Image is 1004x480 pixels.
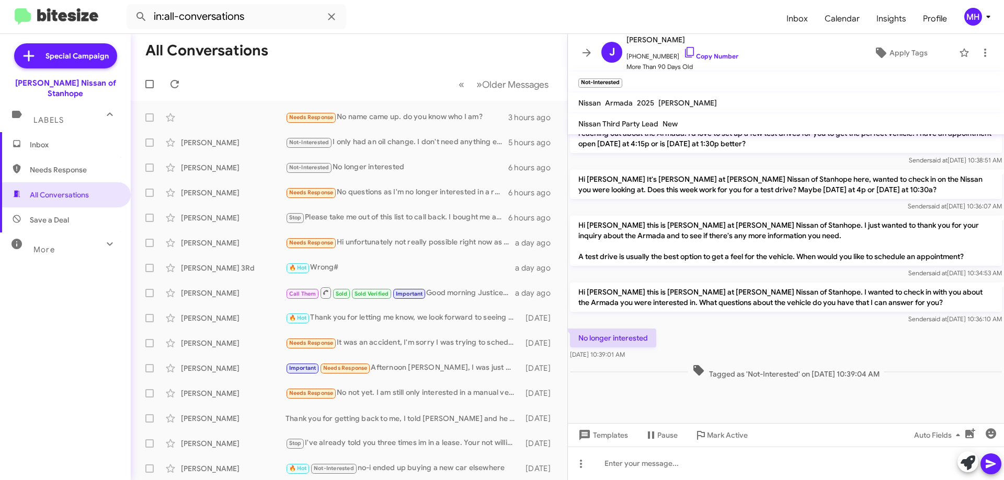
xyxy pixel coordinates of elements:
div: 6 hours ago [508,188,559,198]
span: [PERSON_NAME] [658,98,717,108]
span: Apply Tags [889,43,928,62]
span: Armada [605,98,633,108]
span: Labels [33,115,64,125]
span: Call Them [289,290,316,297]
div: [DATE] [520,463,559,474]
nav: Page navigation example [453,74,555,95]
button: Apply Tags [847,43,954,62]
p: No longer interested [570,329,656,347]
div: a day ago [515,288,559,298]
span: [PERSON_NAME] [626,33,738,46]
h1: All Conversations [145,42,268,59]
p: Hi [PERSON_NAME] this is [PERSON_NAME] at [PERSON_NAME] Nissan of Stanhope. I just wanted to than... [570,216,1002,266]
span: Important [289,365,316,371]
span: All Conversations [30,190,89,200]
span: Not-Interested [314,465,354,472]
span: Older Messages [482,79,549,90]
span: Sender [DATE] 10:38:51 AM [909,156,1002,164]
div: [PERSON_NAME] [181,238,286,248]
div: [PERSON_NAME] [181,388,286,399]
div: No not yet. I am still only interested in a manual versa at this time [286,387,520,399]
span: said at [929,315,947,323]
div: Afternoon [PERSON_NAME], I was just wondering when that information will be available? I checked ... [286,362,520,374]
span: Templates [576,426,628,444]
span: Special Campaign [45,51,109,61]
div: MH [964,8,982,26]
a: Special Campaign [14,43,117,68]
span: Nissan [578,98,601,108]
span: Needs Response [289,239,334,246]
div: 6 hours ago [508,213,559,223]
div: 3 hours ago [508,112,559,123]
span: Mark Active [707,426,748,444]
span: 2025 [637,98,654,108]
span: Needs Response [323,365,368,371]
span: Sender [DATE] 10:36:10 AM [908,315,1002,323]
button: Next [470,74,555,95]
span: said at [929,156,948,164]
span: Auto Fields [914,426,964,444]
a: Calendar [816,4,868,34]
div: Thank you for letting me know, we look forward to seeing you [DATE]! [286,312,520,324]
a: Profile [915,4,955,34]
span: More [33,245,55,254]
span: « [459,78,464,91]
span: Needs Response [289,189,334,196]
span: 🔥 Hot [289,264,307,271]
small: Not-Interested [578,78,622,88]
div: [PERSON_NAME] [181,213,286,223]
button: Pause [636,426,686,444]
span: Not-Interested [289,164,329,171]
a: Inbox [778,4,816,34]
span: Tagged as 'Not-Interested' on [DATE] 10:39:04 AM [688,364,884,379]
div: Thank you for getting back to me, I told [PERSON_NAME] and he is going to be reaching out to you,... [286,413,520,424]
div: [DATE] [520,338,559,348]
input: Search [127,4,346,29]
span: More Than 90 Days Old [626,62,738,72]
button: MH [955,8,992,26]
span: 🔥 Hot [289,465,307,472]
div: [DATE] [520,388,559,399]
p: Hi [PERSON_NAME] this is [PERSON_NAME] at [PERSON_NAME] Nissan of Stanhope. I wanted to check in ... [570,283,1002,312]
div: [PERSON_NAME] [181,363,286,373]
span: Pause [657,426,678,444]
div: [PERSON_NAME] [181,338,286,348]
span: [DATE] 10:39:01 AM [570,350,625,358]
span: Sender [DATE] 10:34:53 AM [908,269,1002,277]
div: [PERSON_NAME] [181,162,286,173]
div: 5 hours ago [508,137,559,148]
div: [DATE] [520,313,559,323]
div: No longer interested [286,161,508,173]
span: Needs Response [289,339,334,346]
span: Stop [289,214,302,221]
span: J [609,44,615,61]
span: Save a Deal [30,215,69,225]
span: Needs Response [30,165,119,175]
span: Inbox [30,139,119,150]
div: [PERSON_NAME] 3Rd [181,263,286,273]
span: Stop [289,440,302,447]
div: [PERSON_NAME] [181,438,286,449]
a: Copy Number [683,52,738,60]
span: Not-Interested [289,139,329,146]
a: Insights [868,4,915,34]
button: Previous [452,74,471,95]
div: [PERSON_NAME] [181,137,286,148]
div: no-i ended up buying a new car elsewhere [286,462,520,474]
button: Mark Active [686,426,756,444]
div: No questions as I'm no longer interested in a rogue I'm waiting for 2026 [PERSON_NAME] with 2.1 p... [286,186,508,198]
div: No name came up. do you know who I am? [286,111,508,123]
div: 6 hours ago [508,162,559,173]
div: a day ago [515,238,559,248]
span: New [663,119,678,128]
span: said at [929,269,947,277]
div: [DATE] [520,363,559,373]
div: [PERSON_NAME] [181,413,286,424]
span: 🔥 Hot [289,314,307,321]
div: [PERSON_NAME] [181,313,286,323]
span: » [476,78,482,91]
